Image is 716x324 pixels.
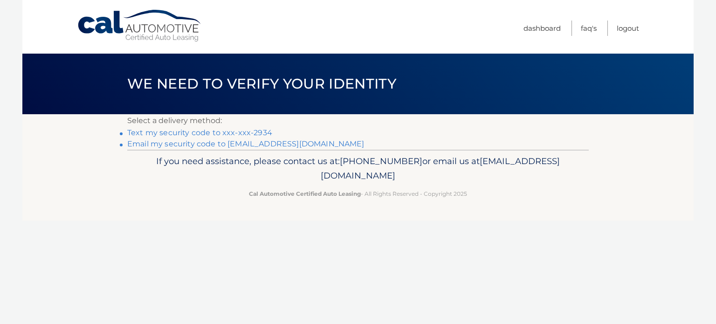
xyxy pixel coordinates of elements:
a: Email my security code to [EMAIL_ADDRESS][DOMAIN_NAME] [127,139,365,148]
a: Dashboard [523,21,561,36]
span: We need to verify your identity [127,75,396,92]
p: - All Rights Reserved - Copyright 2025 [133,189,583,199]
a: Cal Automotive [77,9,203,42]
a: Text my security code to xxx-xxx-2934 [127,128,272,137]
span: [PHONE_NUMBER] [340,156,422,166]
a: FAQ's [581,21,597,36]
p: Select a delivery method: [127,114,589,127]
a: Logout [617,21,639,36]
p: If you need assistance, please contact us at: or email us at [133,154,583,184]
strong: Cal Automotive Certified Auto Leasing [249,190,361,197]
